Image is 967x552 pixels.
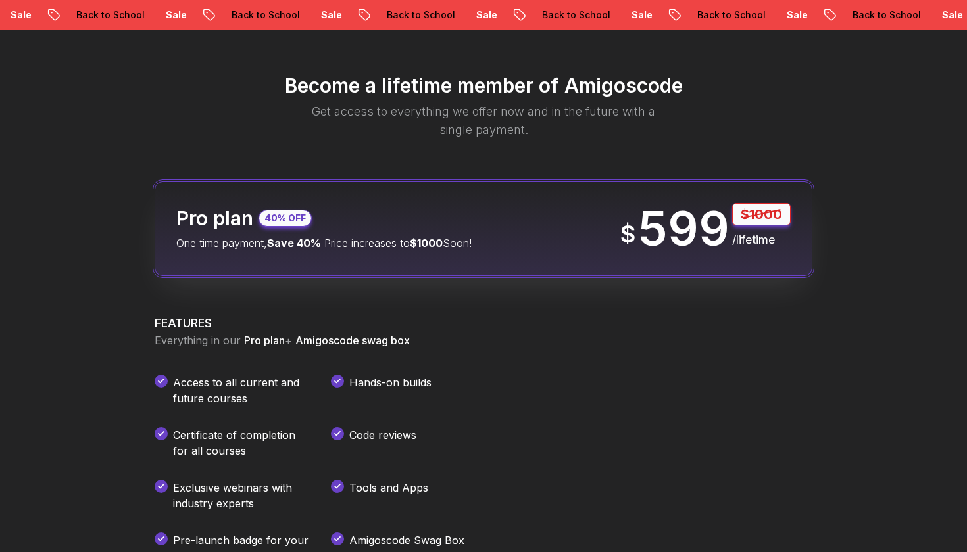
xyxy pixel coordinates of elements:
p: Access to all current and future courses [173,375,310,406]
p: Sale [155,9,197,22]
span: $1000 [410,237,443,250]
p: Sale [466,9,508,22]
p: Get access to everything we offer now and in the future with a single payment. [294,103,673,139]
p: 599 [638,205,730,252]
p: /lifetime [732,231,791,249]
p: $1000 [732,203,791,225]
p: Tools and Apps [349,480,428,511]
span: Amigoscode swag box [295,334,410,347]
p: Hands-on builds [349,375,432,406]
p: Back to School [532,9,621,22]
span: Save 40% [267,237,321,250]
p: Back to School [221,9,310,22]
p: Back to School [842,9,931,22]
p: Code reviews [349,427,416,459]
p: Back to School [376,9,466,22]
p: Sale [776,9,818,22]
p: Back to School [66,9,155,22]
p: Exclusive webinars with industry experts [173,480,310,511]
span: $ [620,221,635,247]
h2: Pro plan [176,206,253,230]
p: Back to School [687,9,776,22]
h3: FEATURES [155,314,486,333]
span: Pro plan [244,334,285,347]
p: Certificate of completion for all courses [173,427,310,459]
h2: Become a lifetime member of Amigoscode [89,74,878,97]
p: 40% OFF [264,212,306,225]
p: Sale [621,9,663,22]
p: One time payment, Price increases to Soon! [176,235,472,251]
p: Everything in our + [155,333,486,348]
p: Sale [310,9,353,22]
